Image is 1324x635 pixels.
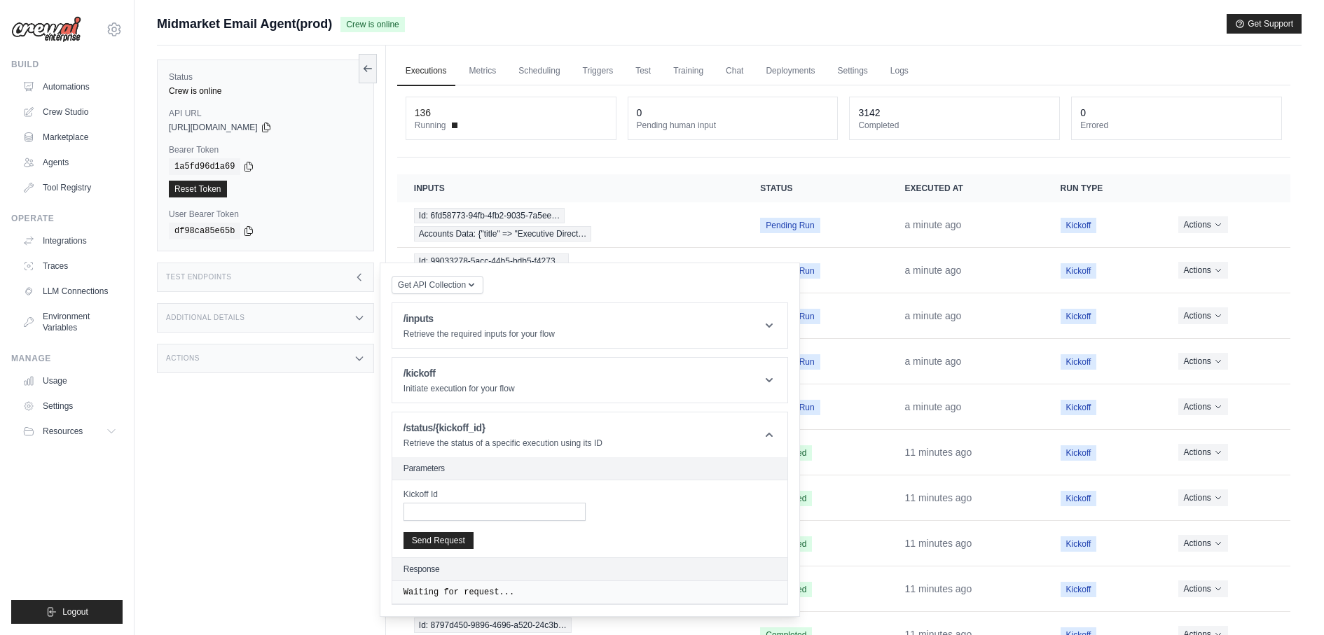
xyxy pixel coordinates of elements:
a: Integrations [17,230,123,252]
a: View execution details for Id [414,253,727,287]
button: Actions for execution [1178,535,1228,552]
span: Kickoff [1061,400,1097,415]
a: Triggers [574,57,622,86]
label: API URL [169,108,362,119]
span: Kickoff [1061,218,1097,233]
button: Actions for execution [1178,398,1228,415]
img: Logo [11,16,81,43]
th: Run Type [1044,174,1161,202]
span: Pending Run [760,309,820,324]
a: Agents [17,151,123,174]
a: Reset Token [169,181,227,197]
button: Logout [11,600,123,624]
h1: /kickoff [404,366,515,380]
h3: Actions [166,354,200,363]
button: Send Request [404,532,474,549]
label: Status [169,71,362,83]
div: Manage [11,353,123,364]
button: Actions for execution [1178,444,1228,461]
span: Pending Run [760,263,820,279]
a: Executions [397,57,455,86]
a: Settings [17,395,123,417]
time: September 2, 2025 at 12:05 PDT [904,447,972,458]
span: Kickoff [1061,536,1097,552]
th: Inputs [397,174,744,202]
div: 0 [637,106,642,120]
span: Logout [62,606,88,617]
h3: Test Endpoints [166,273,232,281]
h3: Additional Details [166,314,244,322]
code: df98ca85e65b [169,223,240,239]
a: Test [627,57,659,86]
time: September 2, 2025 at 12:16 PDT [904,310,961,321]
span: Get API Collection [398,279,466,291]
dt: Errored [1080,120,1273,131]
label: Kickoff Id [404,489,586,500]
time: September 2, 2025 at 12:16 PDT [904,219,961,230]
div: Build [11,59,123,70]
span: [URL][DOMAIN_NAME] [169,122,258,133]
code: 1a5fd96d1a69 [169,158,240,175]
div: 0 [1080,106,1086,120]
a: Crew Studio [17,101,123,123]
label: Bearer Token [169,144,362,155]
a: Automations [17,76,123,98]
button: Get API Collection [392,276,483,294]
h2: Parameters [404,463,776,474]
span: Kickoff [1061,582,1097,597]
button: Actions for execution [1178,353,1228,370]
button: Actions for execution [1178,216,1228,233]
time: September 2, 2025 at 12:05 PDT [904,583,972,594]
div: 3142 [858,106,880,120]
span: Id: 8797d450-9896-4696-a520-24c3b… [414,617,572,633]
button: Get Support [1227,14,1302,34]
a: Traces [17,255,123,277]
span: Kickoff [1061,491,1097,506]
time: September 2, 2025 at 12:16 PDT [904,401,961,412]
button: Actions for execution [1178,580,1228,597]
span: Id: 99033278-5acc-44b5-bdb5-f4273… [414,253,569,269]
button: Actions for execution [1178,307,1228,324]
a: Settings [829,57,876,86]
time: September 2, 2025 at 12:05 PDT [904,538,972,549]
a: Scheduling [510,57,568,86]
th: Executed at [888,174,1043,202]
div: Operate [11,213,123,224]
p: Retrieve the required inputs for your flow [404,328,555,340]
button: Resources [17,420,123,442]
time: September 2, 2025 at 12:05 PDT [904,492,972,503]
span: Pending Run [760,400,820,415]
button: Actions for execution [1178,489,1228,506]
span: Id: 6fd58773-94fb-4fb2-9035-7a5ee… [414,208,565,223]
a: View execution details for Id [414,208,727,242]
span: Running [415,120,446,131]
span: Kickoff [1061,445,1097,461]
a: Chat [717,57,752,86]
span: Midmarket Email Agent(prod) [157,14,332,34]
time: September 2, 2025 at 12:16 PDT [904,356,961,367]
a: Marketplace [17,126,123,148]
a: Logs [882,57,917,86]
span: Resources [43,426,83,437]
p: Retrieve the status of a specific execution using its ID [404,438,602,449]
span: Kickoff [1061,263,1097,279]
button: Actions for execution [1178,262,1228,279]
h2: Response [404,564,440,575]
div: Crew is online [169,85,362,97]
a: Metrics [461,57,505,86]
span: Pending Run [760,354,820,370]
pre: Waiting for request... [404,587,776,598]
span: Crew is online [340,17,404,32]
a: Tool Registry [17,176,123,199]
label: User Bearer Token [169,209,362,220]
p: Initiate execution for your flow [404,383,515,394]
time: September 2, 2025 at 12:16 PDT [904,265,961,276]
h1: /inputs [404,312,555,326]
a: Usage [17,370,123,392]
a: Environment Variables [17,305,123,339]
div: 136 [415,106,431,120]
dt: Pending human input [637,120,829,131]
dt: Completed [858,120,1051,131]
a: LLM Connections [17,280,123,302]
span: Kickoff [1061,354,1097,370]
